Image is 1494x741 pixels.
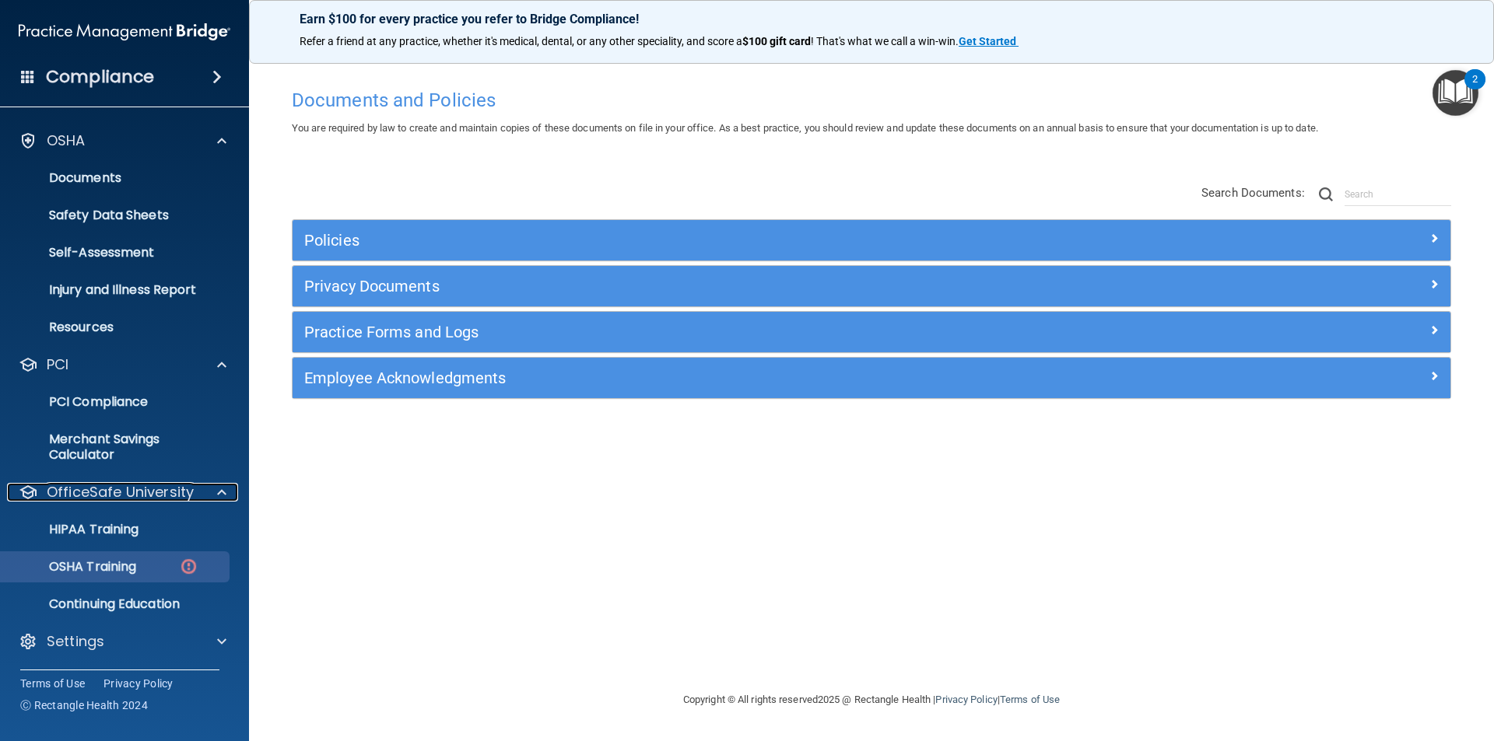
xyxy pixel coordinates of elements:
[304,232,1149,249] h5: Policies
[47,632,104,651] p: Settings
[304,369,1149,386] h5: Employee Acknowledgments
[742,35,811,47] strong: $100 gift card
[587,675,1156,725] div: Copyright © All rights reserved 2025 @ Rectangle Health | |
[47,483,194,502] p: OfficeSafe University
[304,274,1439,299] a: Privacy Documents
[10,596,223,612] p: Continuing Education
[10,282,223,298] p: Injury and Illness Report
[46,66,154,88] h4: Compliance
[1000,694,1060,705] a: Terms of Use
[10,208,223,223] p: Safety Data Sheets
[20,676,85,691] a: Terms of Use
[1201,186,1305,200] span: Search Documents:
[10,170,223,186] p: Documents
[10,522,139,537] p: HIPAA Training
[20,697,148,713] span: Ⓒ Rectangle Health 2024
[19,16,230,47] img: PMB logo
[1345,183,1451,206] input: Search
[811,35,959,47] span: ! That's what we call a win-win.
[10,245,223,260] p: Self-Assessment
[103,676,174,691] a: Privacy Policy
[304,320,1439,344] a: Practice Forms and Logs
[300,12,1443,26] p: Earn $100 for every practice you refer to Bridge Compliance!
[19,483,226,502] a: OfficeSafe University
[19,131,226,150] a: OSHA
[19,632,226,651] a: Settings
[179,557,198,576] img: danger-circle.6113f641.png
[959,35,1016,47] strong: Get Started
[292,122,1318,134] span: You are required by law to create and maintain copies of these documents on file in your office. ...
[304,228,1439,253] a: Policies
[1472,79,1478,100] div: 2
[304,323,1149,341] h5: Practice Forms and Logs
[1433,70,1478,116] button: Open Resource Center, 2 new notifications
[47,131,86,150] p: OSHA
[935,694,997,705] a: Privacy Policy
[304,365,1439,390] a: Employee Acknowledgments
[19,355,226,374] a: PCI
[10,320,223,335] p: Resources
[1319,187,1333,201] img: ic-search.3b580494.png
[10,559,136,575] p: OSHA Training
[292,90,1451,110] h4: Documents and Policies
[47,355,68,374] p: PCI
[300,35,742,47] span: Refer a friend at any practice, whether it's medical, dental, or any other speciality, and score a
[304,278,1149,295] h5: Privacy Documents
[959,35,1019,47] a: Get Started
[10,394,223,410] p: PCI Compliance
[10,432,223,463] p: Merchant Savings Calculator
